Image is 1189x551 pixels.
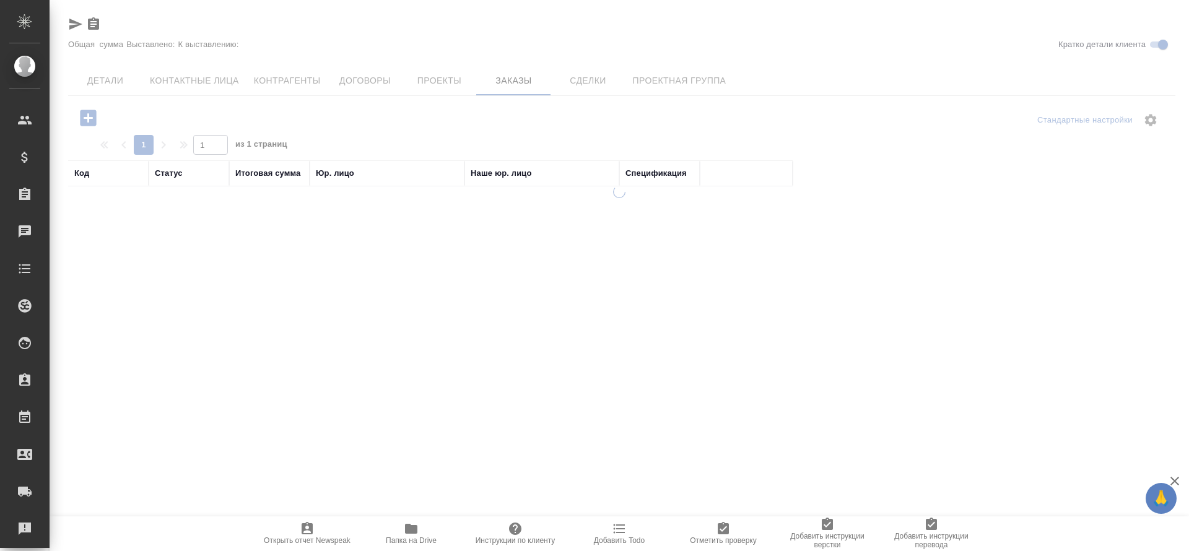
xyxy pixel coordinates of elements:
span: Добавить инструкции верстки [783,532,872,549]
span: Добавить Todo [594,536,645,545]
button: 🙏 [1146,483,1177,514]
button: Инструкции по клиенту [463,516,567,551]
div: Юр. лицо [316,167,354,180]
span: Папка на Drive [386,536,437,545]
span: Добавить инструкции перевода [887,532,976,549]
button: Добавить Todo [567,516,671,551]
button: Папка на Drive [359,516,463,551]
div: Итоговая сумма [235,167,300,180]
div: Статус [155,167,183,180]
button: Добавить инструкции перевода [879,516,983,551]
span: 🙏 [1151,485,1172,511]
button: Отметить проверку [671,516,775,551]
span: Инструкции по клиенту [476,536,555,545]
div: Наше юр. лицо [471,167,532,180]
button: Добавить инструкции верстки [775,516,879,551]
div: Спецификация [625,167,687,180]
div: Код [74,167,89,180]
span: Открыть отчет Newspeak [264,536,351,545]
button: Открыть отчет Newspeak [255,516,359,551]
span: Отметить проверку [690,536,756,545]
